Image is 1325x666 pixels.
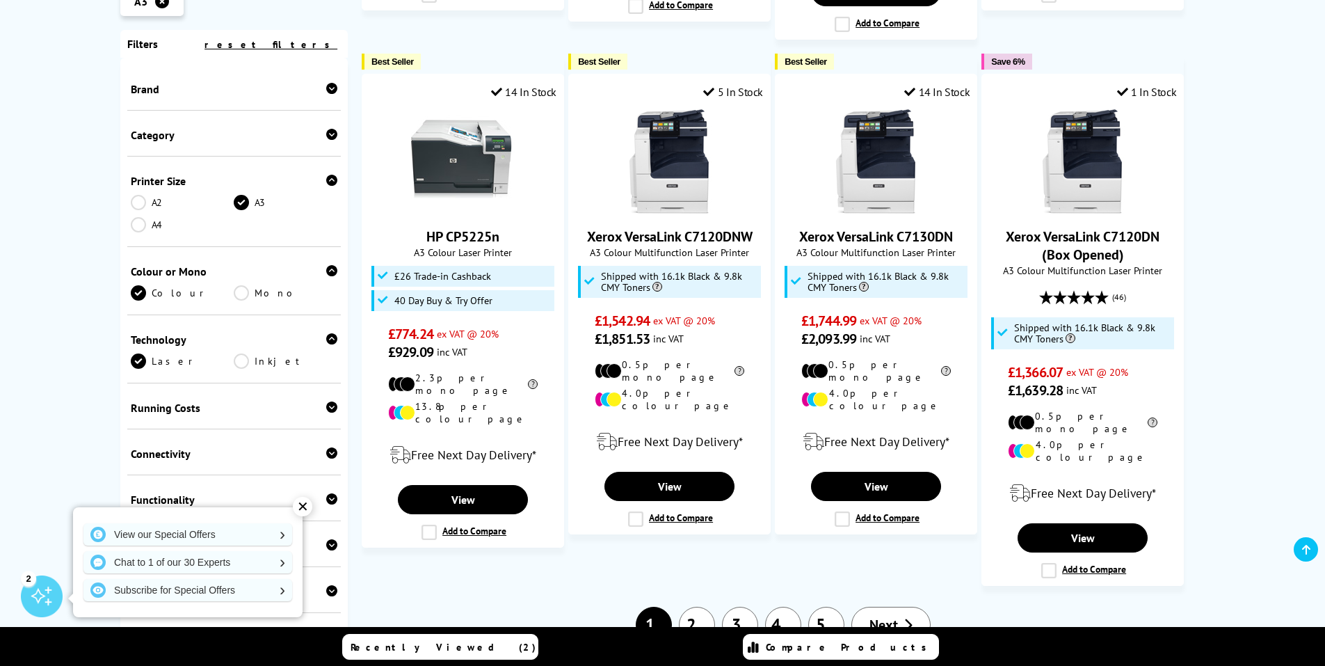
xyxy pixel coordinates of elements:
span: (46) [1112,284,1126,310]
label: Add to Compare [421,525,506,540]
span: inc VAT [1066,383,1097,397]
span: Next [869,616,898,634]
div: Category [131,128,338,142]
a: Inkjet [234,354,337,369]
a: Subscribe for Special Offers [83,579,292,601]
a: View [604,472,734,501]
div: Colour or Mono [131,264,338,278]
span: 40 Day Buy & Try Offer [394,295,492,306]
span: Best Seller [785,56,827,67]
span: Recently Viewed (2) [351,641,536,653]
span: £929.09 [388,343,433,361]
span: ex VAT @ 20% [653,314,715,327]
span: Compare Products [766,641,934,653]
a: A4 [131,217,234,232]
li: 4.0p per colour page [801,387,951,412]
span: £1,366.07 [1008,363,1063,381]
span: inc VAT [653,332,684,345]
span: £1,851.53 [595,330,650,348]
a: 4 [765,607,801,643]
a: Chat to 1 of our 30 Experts [83,551,292,573]
div: Technology [131,333,338,347]
span: £1,639.28 [1008,381,1063,399]
span: inc VAT [437,345,467,358]
a: Recently Viewed (2) [342,634,538,660]
a: HP CP5225n [411,203,515,216]
span: A3 Colour Multifunction Laser Printer [989,264,1176,277]
div: 2 [21,571,36,586]
a: Next [851,607,931,643]
label: Add to Compare [628,512,713,527]
span: A3 Colour Multifunction Laser Printer [576,246,763,259]
a: Xerox VersaLink C7130DN [799,228,953,246]
span: inc VAT [860,332,890,345]
a: Compare Products [743,634,939,660]
span: £26 Trade-in Cashback [394,271,491,282]
span: Shipped with 16.1k Black & 9.8k CMY Toners [1014,322,1171,344]
a: reset filters [204,38,337,51]
label: Add to Compare [1041,563,1126,578]
div: ✕ [293,497,312,516]
span: ex VAT @ 20% [860,314,922,327]
a: 2 [679,607,715,643]
div: Functionality [131,493,338,507]
div: modal_delivery [369,436,556,475]
a: Colour [131,285,234,301]
div: Brand [131,82,338,96]
a: 5 [808,607,844,643]
li: 4.0p per colour page [1008,438,1157,463]
li: 0.5p per mono page [801,358,951,383]
img: Xerox VersaLink C7120DN (Box Opened) [1031,109,1135,214]
a: Mono [234,285,337,301]
span: ex VAT @ 20% [437,327,499,340]
span: Shipped with 16.1k Black & 9.8k CMY Toners [601,271,758,293]
a: A3 [234,195,337,210]
a: View [1018,523,1147,553]
span: £774.24 [388,325,433,343]
a: A2 [131,195,234,210]
span: Best Seller [371,56,414,67]
img: Xerox VersaLink C7130DN [824,109,929,214]
div: Connectivity [131,447,338,461]
li: 0.5p per mono page [595,358,744,383]
div: modal_delivery [576,422,763,461]
li: 2.3p per mono page [388,372,538,397]
a: Xerox VersaLink C7120DN (Box Opened) [1031,203,1135,216]
a: Laser [131,354,234,369]
button: Best Seller [775,54,834,70]
button: Best Seller [568,54,627,70]
div: 1 In Stock [1117,85,1177,99]
a: HP CP5225n [426,228,499,246]
li: 4.0p per colour page [595,387,744,412]
div: 5 In Stock [703,85,763,99]
span: A3 Colour Multifunction Laser Printer [782,246,970,259]
div: 14 In Stock [491,85,556,99]
div: modal_delivery [782,422,970,461]
span: Shipped with 16.1k Black & 9.8k CMY Toners [808,271,965,293]
img: Xerox VersaLink C7120DNW [618,109,722,214]
img: HP CP5225n [411,109,515,214]
button: Save 6% [981,54,1031,70]
span: Save 6% [991,56,1025,67]
span: A3 Colour Laser Printer [369,246,556,259]
span: £1,744.99 [801,312,856,330]
label: Add to Compare [835,512,920,527]
div: Running Costs [131,401,338,415]
span: Filters [127,37,158,51]
a: Xerox VersaLink C7120DN (Box Opened) [1006,228,1159,264]
span: Best Seller [578,56,620,67]
div: 14 In Stock [904,85,970,99]
span: ex VAT @ 20% [1066,365,1128,379]
a: View [811,472,940,501]
a: View our Special Offers [83,523,292,546]
a: View [398,485,527,514]
label: Add to Compare [835,17,920,32]
a: Xerox VersaLink C7130DN [824,203,929,216]
div: modal_delivery [989,474,1176,513]
a: Xerox VersaLink C7120DNW [587,228,753,246]
a: Xerox VersaLink C7120DNW [618,203,722,216]
li: 0.5p per mono page [1008,410,1157,435]
a: 3 [722,607,758,643]
li: 13.8p per colour page [388,400,538,425]
span: £2,093.99 [801,330,856,348]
